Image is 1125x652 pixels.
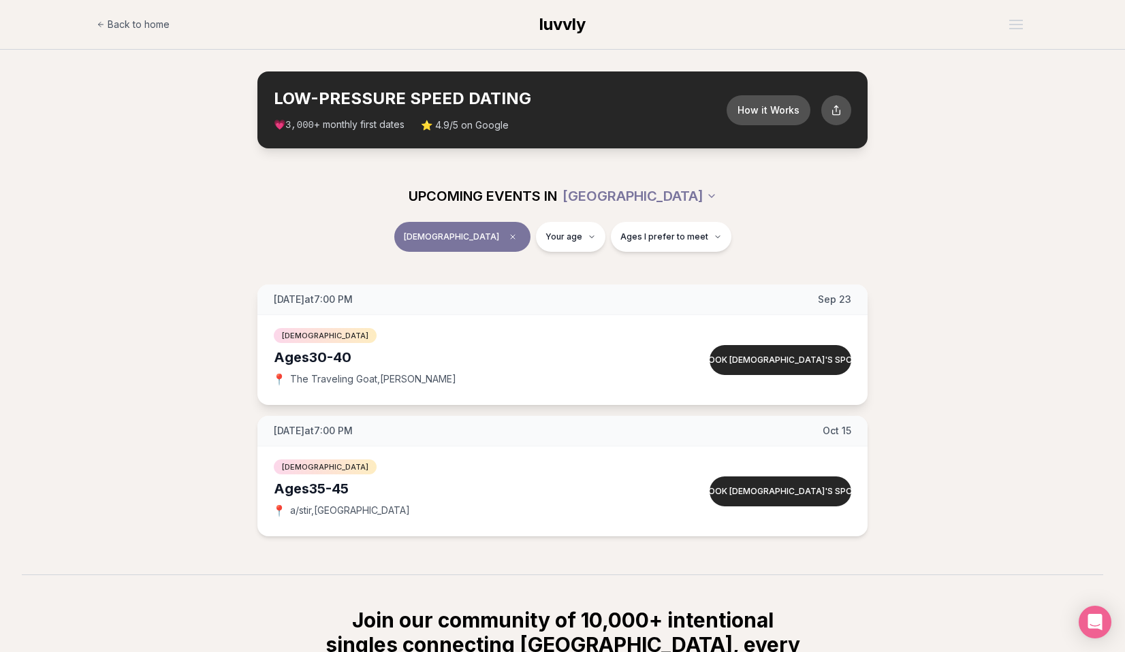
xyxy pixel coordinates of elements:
span: Ages I prefer to meet [620,231,708,242]
span: [DATE] at 7:00 PM [274,424,353,438]
button: Ages I prefer to meet [611,222,731,252]
span: 📍 [274,374,285,385]
div: Open Intercom Messenger [1079,606,1111,638]
button: Book [DEMOGRAPHIC_DATA]'s spot [710,476,851,506]
span: [DEMOGRAPHIC_DATA] [274,328,377,343]
span: The Traveling Goat , [PERSON_NAME] [290,372,456,386]
span: a/stir , [GEOGRAPHIC_DATA] [290,504,410,517]
span: ⭐ 4.9/5 on Google [421,118,509,132]
h2: LOW-PRESSURE SPEED DATING [274,88,727,110]
span: luvvly [539,14,586,34]
span: [DEMOGRAPHIC_DATA] [274,459,377,474]
button: Book [DEMOGRAPHIC_DATA]'s spot [710,345,851,375]
a: Back to home [97,11,170,38]
span: [DEMOGRAPHIC_DATA] [404,231,499,242]
span: Back to home [108,18,170,31]
span: 📍 [274,505,285,516]
span: Your age [545,231,582,242]
button: Open menu [1004,14,1028,35]
div: Ages 35-45 [274,479,658,498]
span: [DATE] at 7:00 PM [274,293,353,306]
a: luvvly [539,14,586,35]
span: Clear event type filter [505,229,521,245]
button: Your age [536,222,605,252]
span: UPCOMING EVENTS IN [409,186,557,206]
div: Ages 30-40 [274,348,658,367]
button: [GEOGRAPHIC_DATA] [562,181,717,211]
span: Sep 23 [818,293,851,306]
span: 💗 + monthly first dates [274,118,405,132]
button: How it Works [727,95,810,125]
button: [DEMOGRAPHIC_DATA]Clear event type filter [394,222,530,252]
span: Oct 15 [823,424,851,438]
span: 3,000 [285,120,314,131]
